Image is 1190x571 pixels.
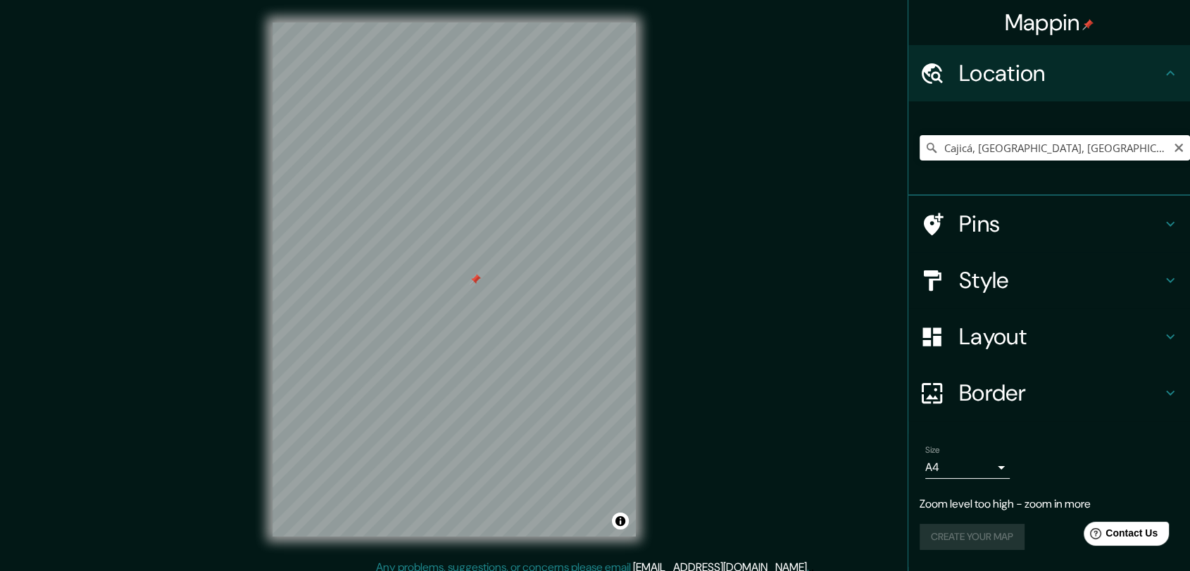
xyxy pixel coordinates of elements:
h4: Border [959,379,1162,407]
h4: Pins [959,210,1162,238]
div: Style [908,252,1190,308]
iframe: Help widget launcher [1065,516,1175,556]
button: Toggle attribution [612,513,629,529]
canvas: Map [273,23,636,537]
div: Location [908,45,1190,101]
button: Clear [1173,140,1184,153]
div: Layout [908,308,1190,365]
p: Zoom level too high - zoom in more [920,496,1179,513]
div: Pins [908,196,1190,252]
div: A4 [925,456,1010,479]
h4: Location [959,59,1162,87]
h4: Layout [959,322,1162,351]
label: Size [925,444,940,456]
img: pin-icon.png [1082,19,1094,30]
div: Border [908,365,1190,421]
h4: Mappin [1005,8,1094,37]
input: Pick your city or area [920,135,1190,161]
h4: Style [959,266,1162,294]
